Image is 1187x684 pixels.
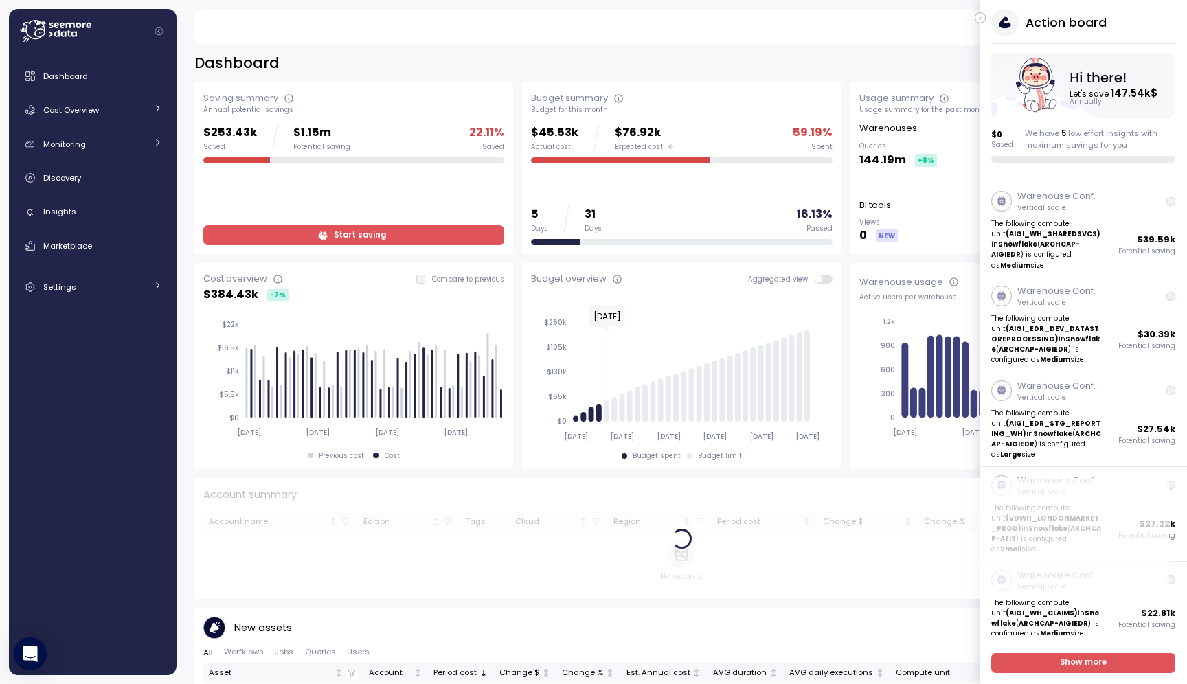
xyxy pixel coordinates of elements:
p: The following compute unit in ( ) is configured as size [992,597,1103,639]
div: Previous cost [319,451,364,461]
tspan: [DATE] [962,428,986,437]
a: Start saving [203,225,504,245]
p: The following compute unit in ( ) is configured as size [992,408,1103,460]
p: Queries [859,141,937,151]
div: Warehouse usage [859,275,943,289]
strong: ARCHCAP-AIGIEDR [992,429,1102,448]
div: Sorted descending [479,668,488,678]
div: Budget summary [531,91,608,105]
a: Dashboard [14,62,171,90]
span: Monitoring [43,139,86,150]
tspan: 900 [881,341,895,350]
div: Budget for this month [531,105,832,115]
span: All [203,649,213,657]
span: Cost Overview [43,104,99,115]
div: +8 % [915,154,937,167]
tspan: $195k [546,343,567,352]
span: Worfklows [224,648,264,656]
div: Not sorted [605,668,615,678]
div: NEW [876,229,898,242]
p: Warehouse Conf. [1017,284,1096,298]
div: We have low effort insights with maximum savings for you [1025,128,1176,150]
p: $ 0 [992,129,1014,140]
tspan: 1.2k [883,317,895,326]
tspan: 147.54k $ [1112,86,1159,100]
h3: Action board [1026,14,1107,31]
div: Asset [209,667,332,679]
a: Warehouse Conf.Vertical scaleThe following compute unit(VDWH_LONDONMARKET_PROD)inSnowflake(ARCHCA... [980,467,1187,562]
div: Spent [811,142,833,152]
tspan: [DATE] [306,428,330,437]
div: Annual potential savings [203,105,504,115]
tspan: [DATE] [375,428,399,437]
strong: ARCHCAP-AIGIEDR [1019,619,1089,628]
tspan: [DATE] [795,432,819,441]
a: Settings [14,273,171,301]
p: Warehouses [859,122,917,135]
div: Usage summary [859,91,934,105]
tspan: $16.5k [217,343,239,352]
span: Dashboard [43,71,88,82]
tspan: $0 [229,413,239,422]
tspan: $22k [222,320,239,329]
strong: (AIGI_WH_CLAIMS) [1006,608,1078,617]
tspan: [DATE] [893,428,917,437]
p: Views [859,218,898,227]
text: Annually [1071,98,1103,106]
strong: (AIGI_EDR_DEV_DATASTOREPROCESSING) [992,324,1100,343]
a: Monitoring [14,130,171,158]
div: Saving summary [203,91,278,105]
div: Account [369,667,411,679]
p: Potential saving [1119,436,1176,446]
strong: ARCHCAP-AIGIEDR [992,240,1081,259]
p: $ 39.59k [1138,233,1176,247]
tspan: [DATE] [444,428,468,437]
span: Jobs [275,648,293,656]
div: Not sorted [334,668,343,678]
div: Not sorted [769,668,778,678]
span: Aggregated view [748,275,815,284]
div: Not sorted [875,668,885,678]
th: Change %Not sorted [556,663,620,683]
p: Warehouse Conf. [1017,474,1096,488]
p: Compare to previous [432,275,504,284]
a: Warehouse Conf.Vertical scaleThe following compute unit(AIGI_EDR_DEV_DATASTOREPROCESSING)inSnowfl... [980,277,1187,372]
p: 59.19 % [793,124,833,142]
tspan: [DATE] [237,428,261,437]
a: Show more [992,653,1176,673]
p: Vertical scale [1017,393,1096,402]
span: Expected cost [615,142,663,152]
strong: Medium [1041,355,1071,364]
strong: ARCHCAP-AIGIEDR [999,345,1069,354]
tspan: $5.5k [219,390,239,399]
a: Insights [14,198,171,226]
p: $ 27.54k [1138,422,1176,436]
th: AccountNot sorted [363,663,428,683]
strong: Large [1001,450,1022,459]
p: Potential saving [1119,620,1176,630]
strong: Medium [1001,261,1031,270]
p: 31 [585,205,602,224]
tspan: [DATE] [611,432,635,441]
strong: (AIGI_WH_SHAREDSVCS) [1006,229,1101,238]
tspan: 600 [881,365,895,374]
div: Not sorted [692,668,701,678]
span: Queries [305,648,336,656]
div: Potential saving [293,142,350,152]
button: Collapse navigation [150,26,168,36]
p: Saved [992,140,1014,150]
div: Open Intercom Messenger [14,637,47,670]
span: Settings [43,282,76,293]
p: $1.15m [293,124,350,142]
tspan: [DATE] [564,432,588,441]
div: Active users per warehouse [859,293,1160,302]
div: Budget spent [633,451,681,461]
div: AVG daily executions [789,667,873,679]
div: Saved [482,142,504,152]
strong: Snowflake [992,334,1100,354]
a: Discovery [14,164,171,192]
tspan: $0 [557,417,567,426]
p: BI tools [859,198,891,212]
a: Warehouse Conf.Vertical scaleThe following compute unit(AIGI_WH_CLAIMS)inSnowflake(ARCHCAP-AIGIED... [980,562,1187,646]
tspan: [DATE] [749,432,773,441]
